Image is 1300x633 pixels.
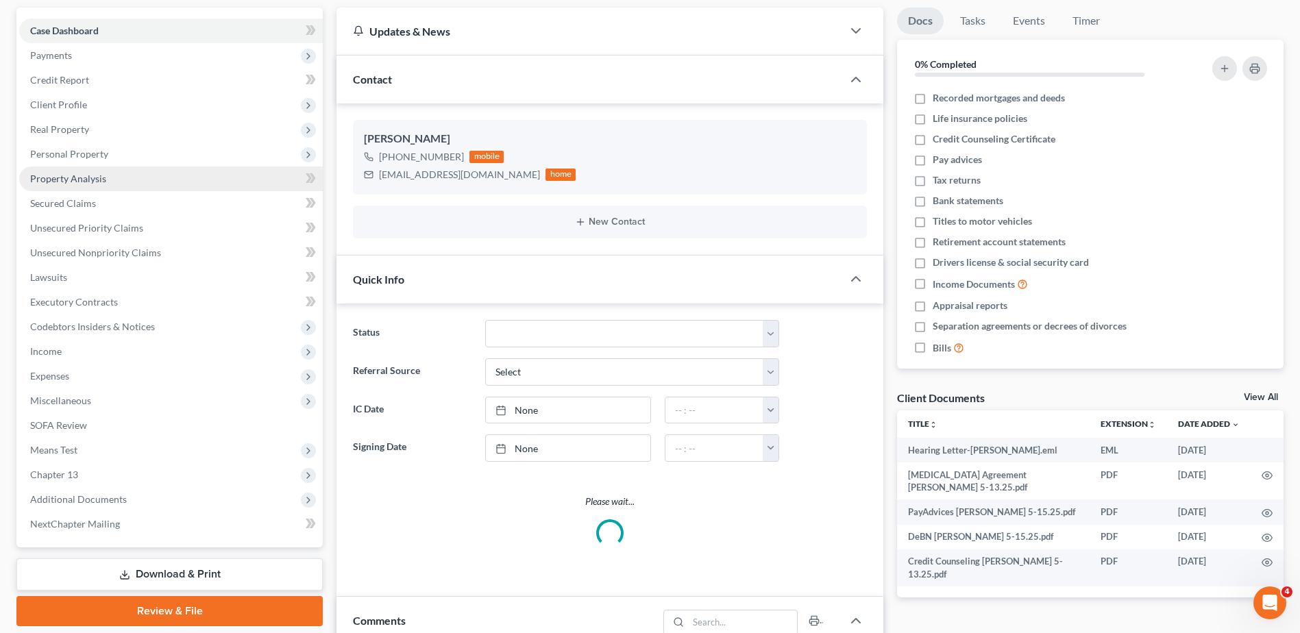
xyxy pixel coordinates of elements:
span: Personal Property [30,148,108,160]
a: None [486,397,650,423]
a: NextChapter Mailing [19,512,323,536]
span: Payments [30,49,72,61]
i: unfold_more [1148,421,1156,429]
span: Contact [353,73,392,86]
span: NextChapter Mailing [30,518,120,530]
input: -- : -- [665,397,763,423]
i: unfold_more [929,421,937,429]
span: Bank statements [933,194,1003,208]
td: [DATE] [1167,462,1251,500]
span: Life insurance policies [933,112,1027,125]
div: Client Documents [897,390,985,405]
span: 4 [1281,586,1292,597]
p: Please wait... [353,495,867,508]
a: Titleunfold_more [908,419,937,429]
label: Status [346,320,478,347]
div: [PHONE_NUMBER] [379,150,464,164]
span: Additional Documents [30,493,127,505]
i: expand_more [1231,421,1240,429]
a: View All [1244,393,1278,402]
td: [MEDICAL_DATA] Agreement [PERSON_NAME] 5-13.25.pdf [897,462,1090,500]
span: Credit Counseling Certificate [933,132,1055,146]
td: PDF [1090,462,1167,500]
span: Case Dashboard [30,25,99,36]
span: Secured Claims [30,197,96,209]
a: Date Added expand_more [1178,419,1240,429]
td: PayAdvices [PERSON_NAME] 5-15.25.pdf [897,499,1090,524]
span: Chapter 13 [30,469,78,480]
span: Income Documents [933,277,1015,291]
a: Review & File [16,596,323,626]
span: Expenses [30,370,69,382]
span: Separation agreements or decrees of divorces [933,319,1127,333]
span: Tax returns [933,173,981,187]
td: PDF [1090,549,1167,587]
a: Credit Report [19,68,323,92]
span: Unsecured Priority Claims [30,222,143,234]
td: DeBN [PERSON_NAME] 5-15.25.pdf [897,525,1090,549]
input: -- : -- [665,435,763,461]
span: Property Analysis [30,173,106,184]
td: [DATE] [1167,499,1251,524]
div: [EMAIL_ADDRESS][DOMAIN_NAME] [379,168,540,182]
strong: 0% Completed [915,58,977,70]
span: Appraisal reports [933,299,1007,312]
a: Unsecured Priority Claims [19,216,323,240]
iframe: Intercom live chat [1253,586,1286,619]
div: home [545,169,576,181]
button: New Contact [364,216,856,227]
label: Signing Date [346,434,478,462]
div: Updates & News [353,24,826,38]
a: Secured Claims [19,191,323,216]
span: Comments [353,614,406,627]
span: Executory Contracts [30,296,118,308]
a: Unsecured Nonpriority Claims [19,240,323,265]
span: Unsecured Nonpriority Claims [30,247,161,258]
span: Client Profile [30,99,87,110]
span: Retirement account statements [933,235,1066,249]
a: Download & Print [16,558,323,591]
a: Extensionunfold_more [1101,419,1156,429]
span: Pay advices [933,153,982,166]
span: SOFA Review [30,419,87,431]
a: None [486,435,650,461]
a: Property Analysis [19,166,323,191]
span: Income [30,345,62,357]
td: [DATE] [1167,549,1251,587]
a: Executory Contracts [19,290,323,314]
span: Miscellaneous [30,395,91,406]
div: [PERSON_NAME] [364,131,856,147]
span: Titles to motor vehicles [933,214,1032,228]
span: Quick Info [353,273,404,286]
span: Bills [933,341,951,355]
a: Docs [897,8,944,34]
span: Lawsuits [30,271,67,283]
a: Events [1002,8,1056,34]
span: Codebtors Insiders & Notices [30,321,155,332]
span: Real Property [30,123,89,135]
span: Credit Report [30,74,89,86]
label: IC Date [346,397,478,424]
a: Lawsuits [19,265,323,290]
span: Means Test [30,444,77,456]
td: PDF [1090,525,1167,549]
label: Referral Source [346,358,478,386]
td: EML [1090,438,1167,462]
div: mobile [469,151,504,163]
td: Credit Counseling [PERSON_NAME] 5-13.25.pdf [897,549,1090,587]
td: PDF [1090,499,1167,524]
span: Drivers license & social security card [933,256,1089,269]
td: [DATE] [1167,525,1251,549]
td: [DATE] [1167,438,1251,462]
a: Tasks [949,8,996,34]
td: Hearing Letter-[PERSON_NAME].eml [897,438,1090,462]
a: Case Dashboard [19,18,323,43]
a: Timer [1062,8,1111,34]
a: SOFA Review [19,413,323,438]
span: Recorded mortgages and deeds [933,91,1065,105]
